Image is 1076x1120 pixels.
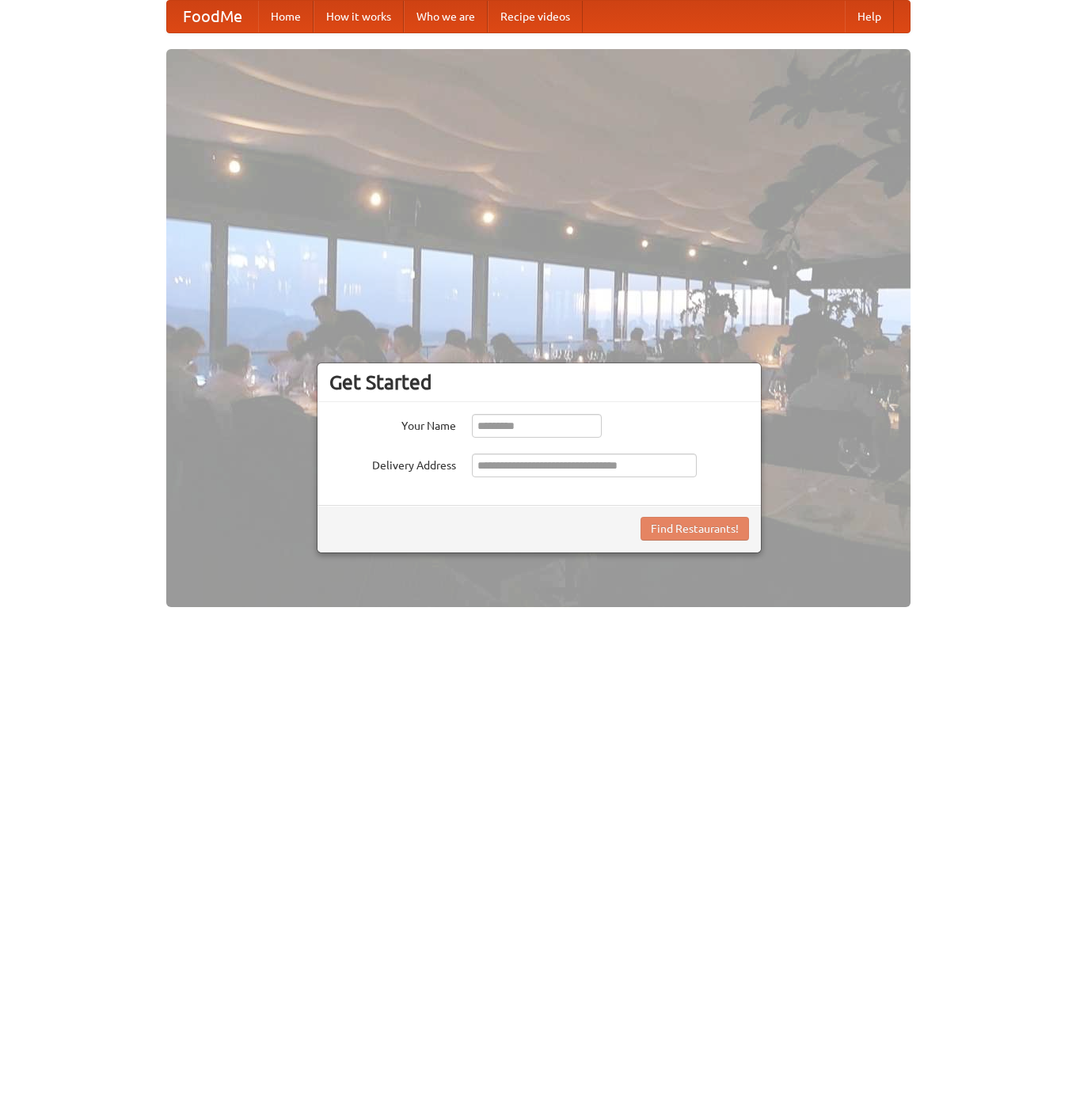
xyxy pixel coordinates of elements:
[314,1,404,32] a: How it works
[404,1,488,32] a: Who we are
[641,517,749,541] button: Find Restaurants!
[329,414,456,434] label: Your Name
[329,370,749,394] h3: Get Started
[258,1,314,32] a: Home
[488,1,583,32] a: Recipe videos
[329,454,456,473] label: Delivery Address
[845,1,894,32] a: Help
[167,1,258,32] a: FoodMe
